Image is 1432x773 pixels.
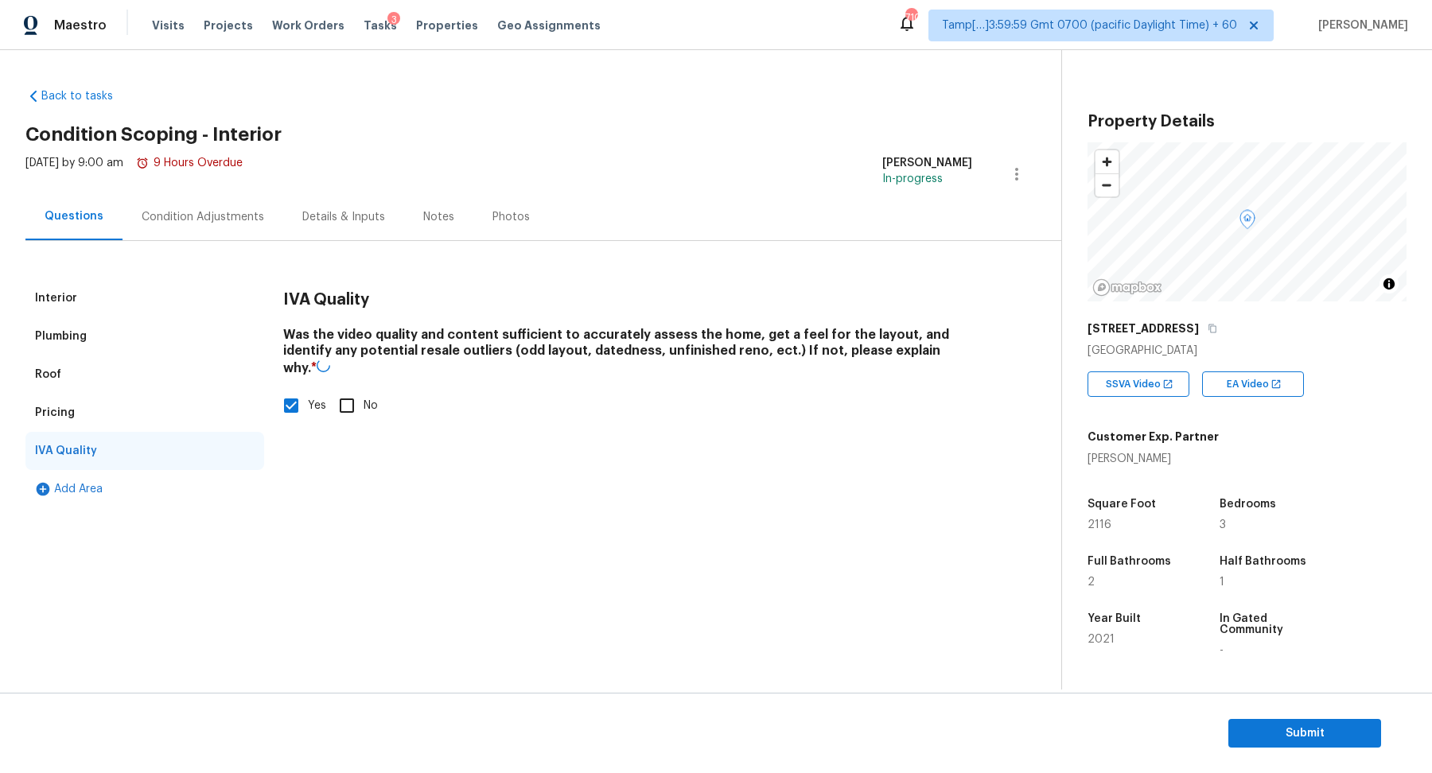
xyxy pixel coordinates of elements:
button: Zoom in [1095,150,1119,173]
span: EA Video [1227,376,1275,392]
span: 2021 [1088,634,1115,645]
a: Back to tasks [25,88,178,104]
div: Condition Adjustments [142,209,264,225]
h5: Full Bathrooms [1088,556,1171,567]
span: Tasks [364,20,397,31]
canvas: Map [1088,142,1407,301]
span: 2 [1088,577,1095,588]
span: 3 [1220,519,1226,530]
h3: IVA Quality [283,292,369,308]
span: No [364,398,378,414]
button: Zoom out [1095,173,1119,196]
h2: Condition Scoping - Interior [25,126,1061,142]
span: Work Orders [272,17,344,33]
span: Yes [308,398,326,414]
button: Toggle attribution [1379,274,1399,293]
span: Maestro [54,17,107,33]
div: Map marker [1239,210,1255,235]
h5: [STREET_ADDRESS] [1088,320,1199,336]
a: Mapbox homepage [1092,278,1162,297]
div: Interior [35,290,77,306]
h5: Customer Exp. Partner [1088,429,1219,445]
h5: Year Built [1088,613,1141,624]
span: In-progress [882,173,943,185]
div: EA Video [1202,371,1304,397]
span: Geo Assignments [497,17,601,33]
div: IVA Quality [35,443,97,459]
div: Add Area [25,470,264,508]
span: 2116 [1088,519,1111,530]
span: Visits [152,17,185,33]
div: SSVA Video [1088,371,1189,397]
div: [GEOGRAPHIC_DATA] [1088,343,1407,359]
div: Pricing [35,405,75,421]
span: Tamp[…]3:59:59 Gmt 0700 (pacific Daylight Time) + 60 [942,17,1237,33]
div: 710 [905,10,916,25]
h5: In Gated Community [1220,613,1321,635]
span: 9 Hours Overdue [136,157,243,169]
h3: Property Details [1088,114,1407,130]
div: Plumbing [35,328,87,344]
span: - [1220,645,1224,656]
span: [PERSON_NAME] [1312,17,1408,33]
div: Details & Inputs [302,209,385,225]
span: Projects [204,17,253,33]
div: Roof [35,367,61,383]
span: Zoom out [1095,174,1119,196]
span: 1 [1220,577,1224,588]
h5: Square Foot [1088,499,1156,510]
div: [PERSON_NAME] [1088,451,1219,467]
div: [DATE] by 9:00 am [25,155,243,193]
h5: Half Bathrooms [1220,556,1306,567]
img: Open In New Icon [1162,379,1173,390]
button: Submit [1228,719,1381,748]
button: Copy Address [1205,321,1220,336]
div: [PERSON_NAME] [882,155,972,171]
span: Submit [1241,724,1368,744]
div: Notes [423,209,454,225]
span: Toggle attribution [1384,275,1394,293]
h5: Bedrooms [1220,499,1276,510]
div: Questions [45,208,103,224]
span: SSVA Video [1106,376,1167,392]
img: Open In New Icon [1271,379,1282,390]
span: Properties [416,17,478,33]
div: 3 [387,12,400,28]
div: Photos [492,209,530,225]
h4: Was the video quality and content sufficient to accurately assess the home, get a feel for the la... [283,327,972,383]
